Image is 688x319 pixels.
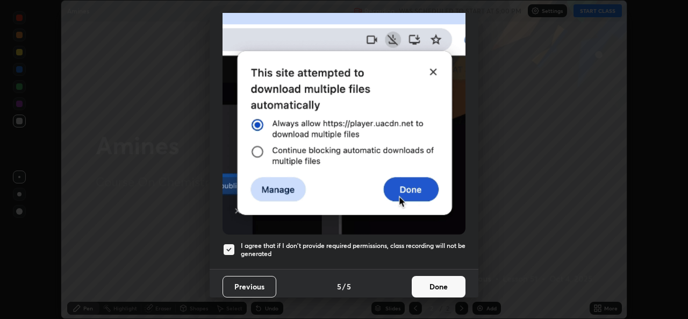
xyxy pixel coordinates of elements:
[223,276,276,297] button: Previous
[347,281,351,292] h4: 5
[342,281,346,292] h4: /
[337,281,341,292] h4: 5
[241,242,465,258] h5: I agree that if I don't provide required permissions, class recording will not be generated
[412,276,465,297] button: Done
